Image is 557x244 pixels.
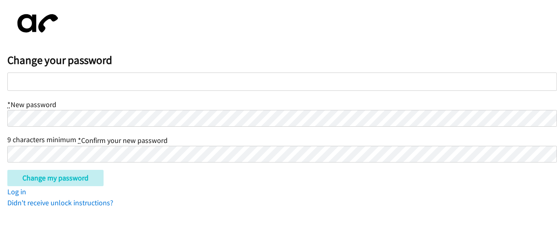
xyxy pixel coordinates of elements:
[7,170,104,186] input: Change my password
[7,187,26,196] a: Log in
[7,7,64,40] img: aphone-8a226864a2ddd6a5e75d1ebefc011f4aa8f32683c2d82f3fb0802fe031f96514.svg
[78,136,168,145] label: Confirm your new password
[78,136,81,145] abbr: required
[7,53,557,67] h2: Change your password
[7,198,113,207] a: Didn't receive unlock instructions?
[7,100,56,109] label: New password
[7,135,76,144] span: 9 characters minimum
[7,100,11,109] abbr: required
